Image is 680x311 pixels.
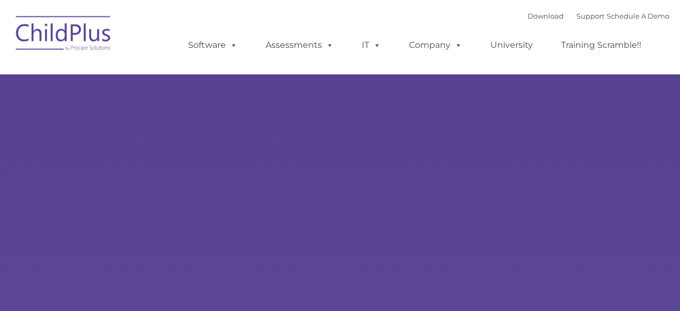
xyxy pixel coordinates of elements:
a: Assessments [255,35,344,56]
a: Download [528,12,564,20]
a: IT [351,35,392,56]
a: University [480,35,543,56]
a: Company [398,35,473,56]
a: Schedule A Demo [607,12,669,20]
a: Software [177,35,248,56]
img: ChildPlus by Procare Solutions [11,9,117,62]
font: | [528,12,669,20]
a: Training Scramble!! [550,35,652,56]
a: Support [576,12,605,20]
